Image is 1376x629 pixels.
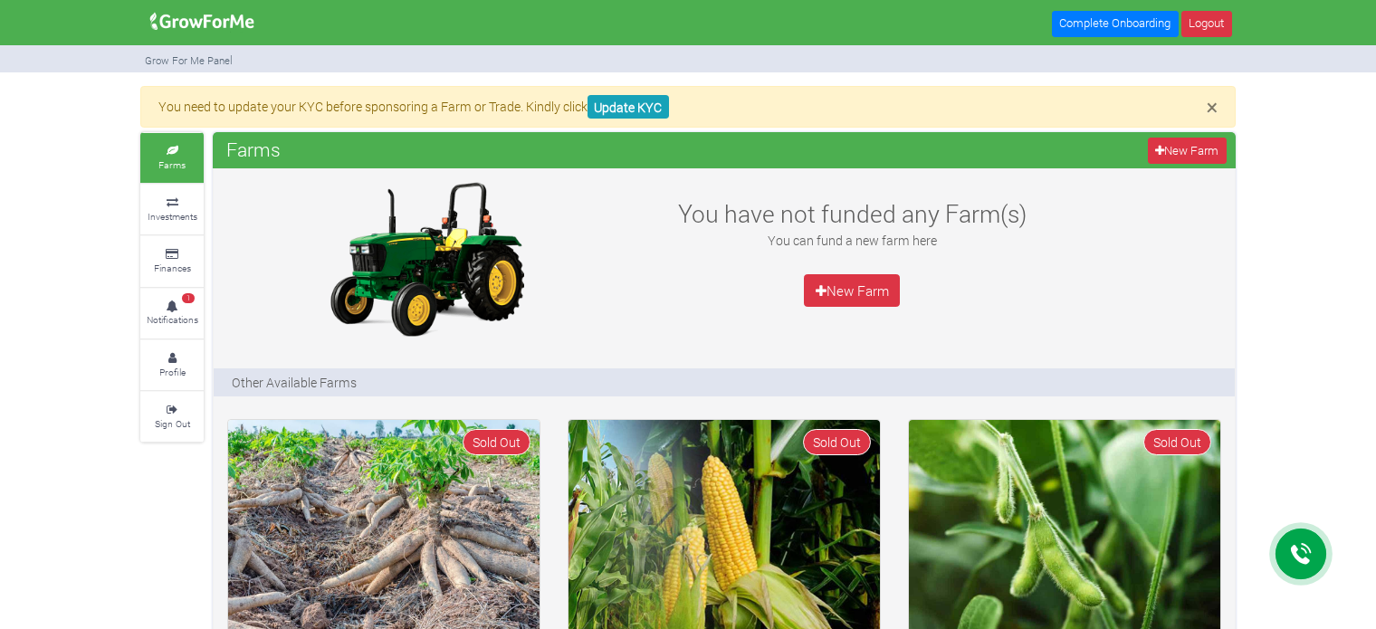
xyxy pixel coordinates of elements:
[804,274,900,307] a: New Farm
[222,131,285,167] span: Farms
[158,158,186,171] small: Farms
[158,97,1218,116] p: You need to update your KYC before sponsoring a Farm or Trade. Kindly click
[569,420,880,629] img: growforme image
[1143,429,1211,455] span: Sold Out
[148,210,197,223] small: Investments
[154,262,191,274] small: Finances
[147,313,198,326] small: Notifications
[159,366,186,378] small: Profile
[655,199,1048,228] h3: You have not funded any Farm(s)
[909,420,1220,629] img: growforme image
[588,95,669,119] a: Update KYC
[1181,11,1232,37] a: Logout
[145,53,233,67] small: Grow For Me Panel
[155,417,190,430] small: Sign Out
[1148,138,1227,164] a: New Farm
[655,231,1048,250] p: You can fund a new farm here
[232,373,357,392] p: Other Available Farms
[463,429,530,455] span: Sold Out
[313,177,540,340] img: growforme image
[140,289,204,338] a: 1 Notifications
[228,420,540,629] img: growforme image
[1207,97,1218,118] button: Close
[1207,93,1218,120] span: ×
[182,293,195,304] span: 1
[140,133,204,183] a: Farms
[140,340,204,390] a: Profile
[140,236,204,286] a: Finances
[140,185,204,234] a: Investments
[144,4,261,40] img: growforme image
[1052,11,1179,37] a: Complete Onboarding
[140,392,204,442] a: Sign Out
[803,429,871,455] span: Sold Out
